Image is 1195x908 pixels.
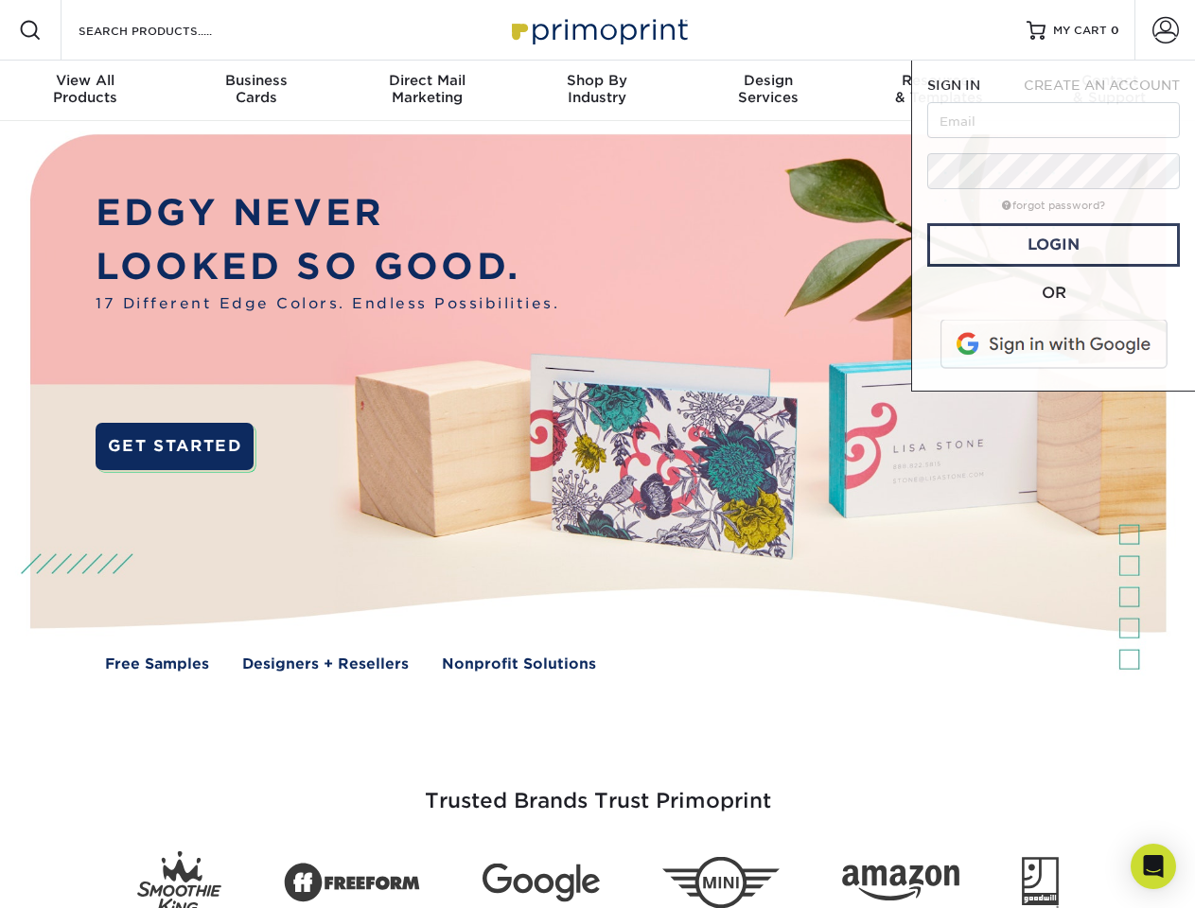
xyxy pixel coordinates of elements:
[483,864,600,902] img: Google
[170,72,341,89] span: Business
[96,186,559,240] p: EDGY NEVER
[503,9,693,50] img: Primoprint
[927,223,1180,267] a: Login
[1024,78,1180,93] span: CREATE AN ACCOUNT
[96,293,559,315] span: 17 Different Edge Colors. Endless Possibilities.
[342,61,512,121] a: Direct MailMarketing
[1022,857,1059,908] img: Goodwill
[927,102,1180,138] input: Email
[170,61,341,121] a: BusinessCards
[44,743,1151,836] h3: Trusted Brands Trust Primoprint
[170,72,341,106] div: Cards
[96,240,559,294] p: LOOKED SO GOOD.
[683,72,853,89] span: Design
[342,72,512,89] span: Direct Mail
[96,423,254,470] a: GET STARTED
[342,72,512,106] div: Marketing
[77,19,261,42] input: SEARCH PRODUCTS.....
[927,78,980,93] span: SIGN IN
[683,72,853,106] div: Services
[1131,844,1176,889] div: Open Intercom Messenger
[927,282,1180,305] div: OR
[683,61,853,121] a: DesignServices
[853,61,1024,121] a: Resources& Templates
[512,72,682,106] div: Industry
[512,72,682,89] span: Shop By
[1111,24,1119,37] span: 0
[853,72,1024,89] span: Resources
[853,72,1024,106] div: & Templates
[442,654,596,675] a: Nonprofit Solutions
[105,654,209,675] a: Free Samples
[1002,200,1105,212] a: forgot password?
[842,865,959,901] img: Amazon
[242,654,409,675] a: Designers + Resellers
[1053,23,1107,39] span: MY CART
[512,61,682,121] a: Shop ByIndustry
